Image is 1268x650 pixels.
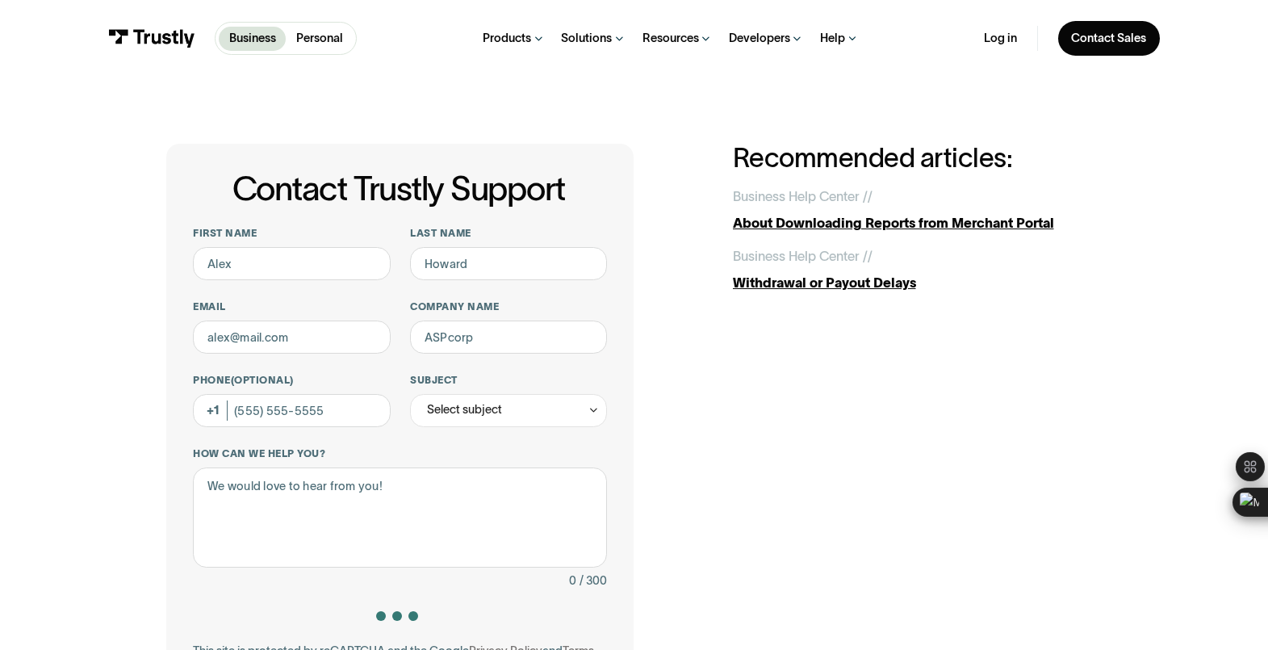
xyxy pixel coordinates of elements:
div: Select subject [410,394,607,427]
a: Log in [984,31,1017,46]
h2: Recommended articles: [733,144,1102,173]
a: Business Help Center //About Downloading Reports from Merchant Portal [733,187,1102,233]
div: / 300 [580,571,607,591]
div: Products [483,31,531,46]
div: Business Help Center / [733,246,868,266]
label: Email [193,300,390,314]
div: About Downloading Reports from Merchant Portal [733,213,1102,233]
label: How can we help you? [193,447,607,461]
p: Business [229,30,276,48]
div: Resources [642,31,699,46]
span: (Optional) [231,375,294,385]
div: Business Help Center / [733,187,868,207]
input: (555) 555-5555 [193,394,390,427]
label: Last name [410,227,607,241]
div: 0 [569,571,576,591]
a: Business Help Center //Withdrawal or Payout Delays [733,246,1102,293]
input: Alex [193,247,390,280]
p: Personal [296,30,343,48]
a: Personal [286,27,353,51]
div: / [868,187,873,207]
a: Contact Sales [1058,21,1160,57]
div: / [868,246,873,266]
h1: Contact Trustly Support [190,170,607,207]
label: Phone [193,374,390,388]
label: Subject [410,374,607,388]
a: Business [219,27,286,51]
div: Solutions [561,31,612,46]
input: alex@mail.com [193,321,390,354]
label: First name [193,227,390,241]
div: Select subject [427,400,502,420]
div: Contact Sales [1071,31,1146,46]
div: Help [820,31,845,46]
div: Developers [729,31,790,46]
img: Trustly Logo [108,29,195,48]
div: Withdrawal or Payout Delays [733,273,1102,293]
label: Company name [410,300,607,314]
input: ASPcorp [410,321,607,354]
input: Howard [410,247,607,280]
